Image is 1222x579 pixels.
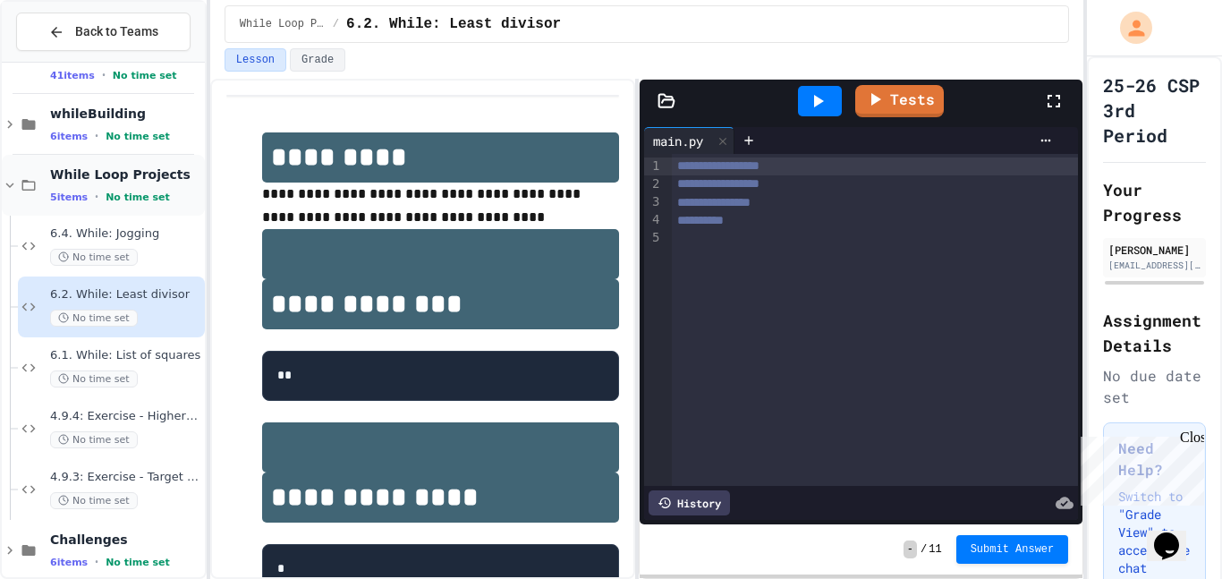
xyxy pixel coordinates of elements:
div: No due date set [1103,365,1206,408]
div: My Account [1101,7,1157,48]
h1: 25-26 CSP 3rd Period [1103,72,1206,148]
span: 5 items [50,192,88,203]
div: Chat with us now!Close [7,7,123,114]
span: - [904,541,917,558]
div: [EMAIL_ADDRESS][DOMAIN_NAME] [1108,259,1201,272]
span: • [95,190,98,204]
span: 6.2. While: Least divisor [346,13,561,35]
span: Challenges [50,532,201,548]
span: 6 items [50,131,88,142]
span: 6 items [50,557,88,568]
h2: Your Progress [1103,177,1206,227]
span: / [921,542,927,557]
span: whileBuilding [50,106,201,122]
iframe: chat widget [1147,507,1204,561]
iframe: chat widget [1073,430,1204,506]
span: • [102,68,106,82]
span: 6.4. While: Jogging [50,226,201,242]
a: Tests [855,85,944,117]
span: While Loop Projects [240,17,326,31]
div: 5 [644,229,662,247]
span: No time set [106,557,170,568]
span: 4.9.4: Exercise - Higher or Lower I [50,409,201,424]
button: Back to Teams [16,13,191,51]
span: While Loop Projects [50,166,201,183]
span: 6.1. While: List of squares [50,348,201,363]
span: Submit Answer [971,542,1055,557]
span: / [333,17,339,31]
button: Lesson [225,48,286,72]
div: 1 [644,158,662,175]
span: No time set [50,310,138,327]
span: • [95,129,98,143]
span: No time set [50,370,138,387]
div: 3 [644,193,662,211]
span: No time set [106,192,170,203]
span: Back to Teams [75,22,158,41]
span: 11 [929,542,941,557]
span: No time set [50,431,138,448]
span: No time set [50,492,138,509]
div: main.py [644,127,734,154]
span: 6.2. While: Least divisor [50,287,201,302]
span: No time set [106,131,170,142]
span: • [95,555,98,569]
button: Submit Answer [956,535,1069,564]
span: 41 items [50,70,95,81]
span: No time set [50,249,138,266]
div: 2 [644,175,662,193]
div: History [649,490,730,515]
div: main.py [644,132,712,150]
div: 4 [644,211,662,229]
button: Grade [290,48,345,72]
div: [PERSON_NAME] [1108,242,1201,258]
span: 4.9.3: Exercise - Target Sum [50,470,201,485]
h2: Assignment Details [1103,308,1206,358]
span: No time set [113,70,177,81]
